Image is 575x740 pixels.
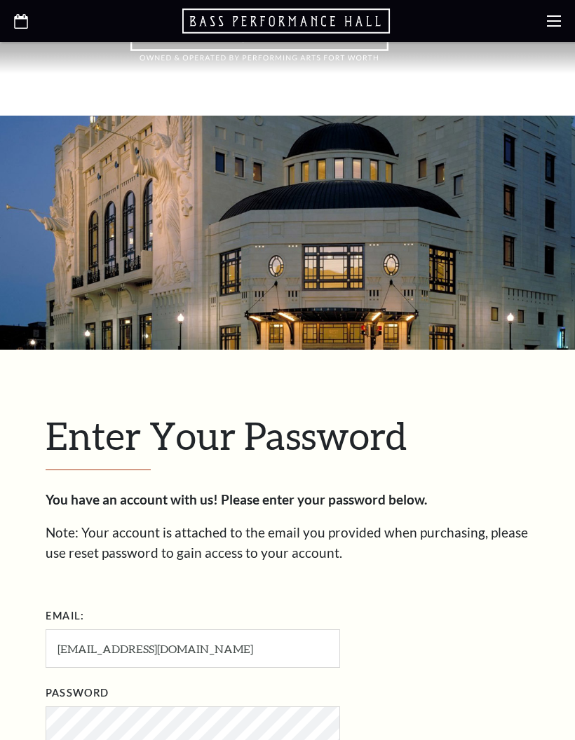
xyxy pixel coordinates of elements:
[46,608,84,625] label: Email:
[46,413,407,458] span: Enter Your Password
[46,523,529,563] p: Note: Your account is attached to the email you provided when purchasing, please use reset passwo...
[46,685,109,702] label: Password
[46,629,340,668] input: Required
[221,491,427,507] strong: Please enter your password below.
[46,491,218,507] strong: You have an account with us!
